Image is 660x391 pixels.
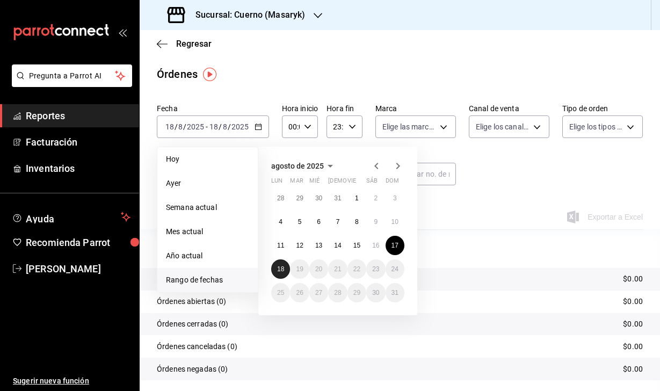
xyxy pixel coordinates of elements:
[353,289,360,296] abbr: 29 de agosto de 2025
[166,250,249,262] span: Año actual
[391,265,398,273] abbr: 24 de agosto de 2025
[296,289,303,296] abbr: 26 de agosto de 2025
[569,121,623,132] span: Elige los tipos de orden
[328,236,347,255] button: 14 de agosto de 2025
[336,218,340,226] abbr: 7 de agosto de 2025
[13,375,130,387] span: Sugerir nueva función
[166,178,249,189] span: Ayer
[315,289,322,296] abbr: 27 de agosto de 2025
[334,289,341,296] abbr: 28 de agosto de 2025
[372,265,379,273] abbr: 23 de agosto de 2025
[26,108,130,123] span: Reportes
[222,122,228,131] input: --
[374,218,378,226] abbr: 9 de agosto de 2025
[328,212,347,231] button: 7 de agosto de 2025
[118,28,127,37] button: open_drawer_menu
[12,64,132,87] button: Pregunta a Parrot AI
[386,177,399,189] abbr: domingo
[298,218,302,226] abbr: 5 de agosto de 2025
[282,105,318,112] label: Hora inicio
[317,218,321,226] abbr: 6 de agosto de 2025
[176,39,212,49] span: Regresar
[347,236,366,255] button: 15 de agosto de 2025
[476,121,530,132] span: Elige los canales de venta
[157,296,227,307] p: Órdenes abiertas (0)
[623,318,643,330] p: $0.00
[26,235,130,250] span: Recomienda Parrot
[334,265,341,273] abbr: 21 de agosto de 2025
[296,265,303,273] abbr: 19 de agosto de 2025
[366,189,385,208] button: 2 de agosto de 2025
[26,161,130,176] span: Inventarios
[347,177,356,189] abbr: viernes
[209,122,219,131] input: --
[309,283,328,302] button: 27 de agosto de 2025
[290,189,309,208] button: 29 de julio de 2025
[382,121,436,132] span: Elige las marcas
[175,122,178,131] span: /
[386,212,404,231] button: 10 de agosto de 2025
[290,259,309,279] button: 19 de agosto de 2025
[271,189,290,208] button: 28 de julio de 2025
[290,283,309,302] button: 26 de agosto de 2025
[271,283,290,302] button: 25 de agosto de 2025
[8,78,132,89] a: Pregunta a Parrot AI
[203,68,216,81] button: Tooltip marker
[290,236,309,255] button: 12 de agosto de 2025
[375,105,456,112] label: Marca
[623,273,643,285] p: $0.00
[391,289,398,296] abbr: 31 de agosto de 2025
[271,160,337,172] button: agosto de 2025
[334,194,341,202] abbr: 31 de julio de 2025
[334,242,341,249] abbr: 14 de agosto de 2025
[328,259,347,279] button: 21 de agosto de 2025
[26,262,130,276] span: [PERSON_NAME]
[186,122,205,131] input: ----
[315,194,322,202] abbr: 30 de julio de 2025
[166,202,249,213] span: Semana actual
[347,189,366,208] button: 1 de agosto de 2025
[315,265,322,273] abbr: 20 de agosto de 2025
[347,259,366,279] button: 22 de agosto de 2025
[366,177,378,189] abbr: sábado
[355,218,359,226] abbr: 8 de agosto de 2025
[366,212,385,231] button: 9 de agosto de 2025
[347,283,366,302] button: 29 de agosto de 2025
[26,211,117,223] span: Ayuda
[309,236,328,255] button: 13 de agosto de 2025
[157,66,198,82] div: Órdenes
[26,135,130,149] span: Facturación
[393,194,397,202] abbr: 3 de agosto de 2025
[277,194,284,202] abbr: 28 de julio de 2025
[296,242,303,249] abbr: 12 de agosto de 2025
[219,122,222,131] span: /
[166,274,249,286] span: Rango de fechas
[271,177,282,189] abbr: lunes
[366,259,385,279] button: 23 de agosto de 2025
[355,194,359,202] abbr: 1 de agosto de 2025
[166,226,249,237] span: Mes actual
[353,242,360,249] abbr: 15 de agosto de 2025
[372,289,379,296] abbr: 30 de agosto de 2025
[386,259,404,279] button: 24 de agosto de 2025
[166,154,249,165] span: Hoy
[187,9,305,21] h3: Sucursal: Cuerno (Masaryk)
[271,259,290,279] button: 18 de agosto de 2025
[366,236,385,255] button: 16 de agosto de 2025
[562,105,643,112] label: Tipo de orden
[309,259,328,279] button: 20 de agosto de 2025
[271,162,324,170] span: agosto de 2025
[309,189,328,208] button: 30 de julio de 2025
[623,296,643,307] p: $0.00
[309,212,328,231] button: 6 de agosto de 2025
[391,218,398,226] abbr: 10 de agosto de 2025
[206,122,208,131] span: -
[296,194,303,202] abbr: 29 de julio de 2025
[277,265,284,273] abbr: 18 de agosto de 2025
[277,242,284,249] abbr: 11 de agosto de 2025
[157,318,229,330] p: Órdenes cerradas (0)
[386,189,404,208] button: 3 de agosto de 2025
[271,236,290,255] button: 11 de agosto de 2025
[328,283,347,302] button: 28 de agosto de 2025
[391,242,398,249] abbr: 17 de agosto de 2025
